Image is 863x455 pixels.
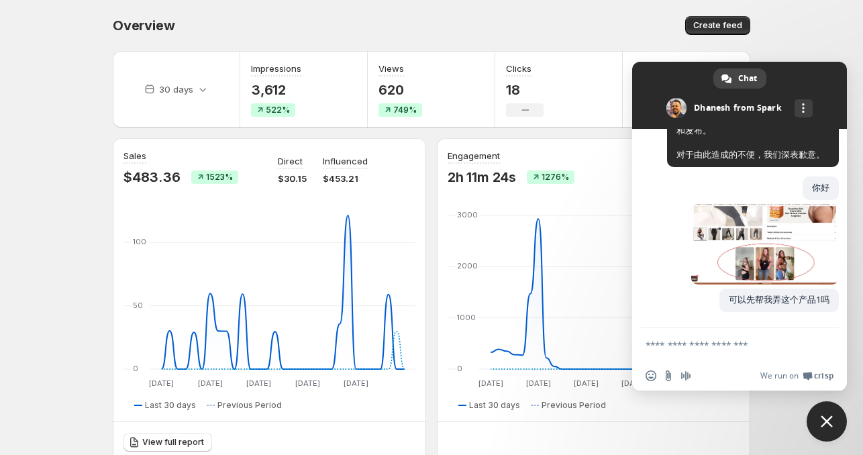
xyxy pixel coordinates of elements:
[393,105,417,115] span: 749%
[251,62,301,75] h3: Impressions
[278,154,303,168] p: Direct
[149,378,174,388] text: [DATE]
[278,172,307,185] p: $30.15
[506,62,531,75] h3: Clicks
[133,237,146,246] text: 100
[378,82,422,98] p: 620
[795,99,813,117] div: More channels
[123,169,181,185] p: $483.36
[729,294,829,305] span: 可以先帮我弄这个产品1吗
[574,378,599,388] text: [DATE]
[266,105,290,115] span: 522%
[123,433,212,452] a: View full report
[457,210,478,219] text: 3000
[206,172,233,183] span: 1523%
[133,364,138,373] text: 0
[685,16,750,35] button: Create feed
[542,400,606,411] span: Previous Period
[693,20,742,31] span: Create feed
[760,370,833,381] a: We run onCrisp
[621,378,646,388] text: [DATE]
[113,17,174,34] span: Overview
[663,370,674,381] span: Send a file
[738,68,757,89] span: Chat
[506,82,544,98] p: 18
[246,378,271,388] text: [DATE]
[323,172,368,185] p: $453.21
[457,313,476,322] text: 1000
[680,370,691,381] span: Audio message
[159,83,193,96] p: 30 days
[142,437,204,448] span: View full report
[133,301,143,310] text: 50
[145,400,196,411] span: Last 30 days
[760,370,799,381] span: We run on
[217,400,282,411] span: Previous Period
[198,378,223,388] text: [DATE]
[542,172,569,183] span: 1276%
[448,149,500,162] h3: Engagement
[646,339,804,351] textarea: Compose your message...
[469,400,520,411] span: Last 30 days
[457,364,462,373] text: 0
[812,182,829,193] span: 你好
[123,149,146,162] h3: Sales
[251,82,301,98] p: 3,612
[814,370,833,381] span: Crisp
[378,62,404,75] h3: Views
[713,68,766,89] div: Chat
[323,154,368,168] p: Influenced
[807,401,847,442] div: Close chat
[448,169,516,185] p: 2h 11m 24s
[344,378,368,388] text: [DATE]
[295,378,320,388] text: [DATE]
[646,370,656,381] span: Insert an emoji
[478,378,503,388] text: [DATE]
[526,378,551,388] text: [DATE]
[457,261,478,270] text: 2000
